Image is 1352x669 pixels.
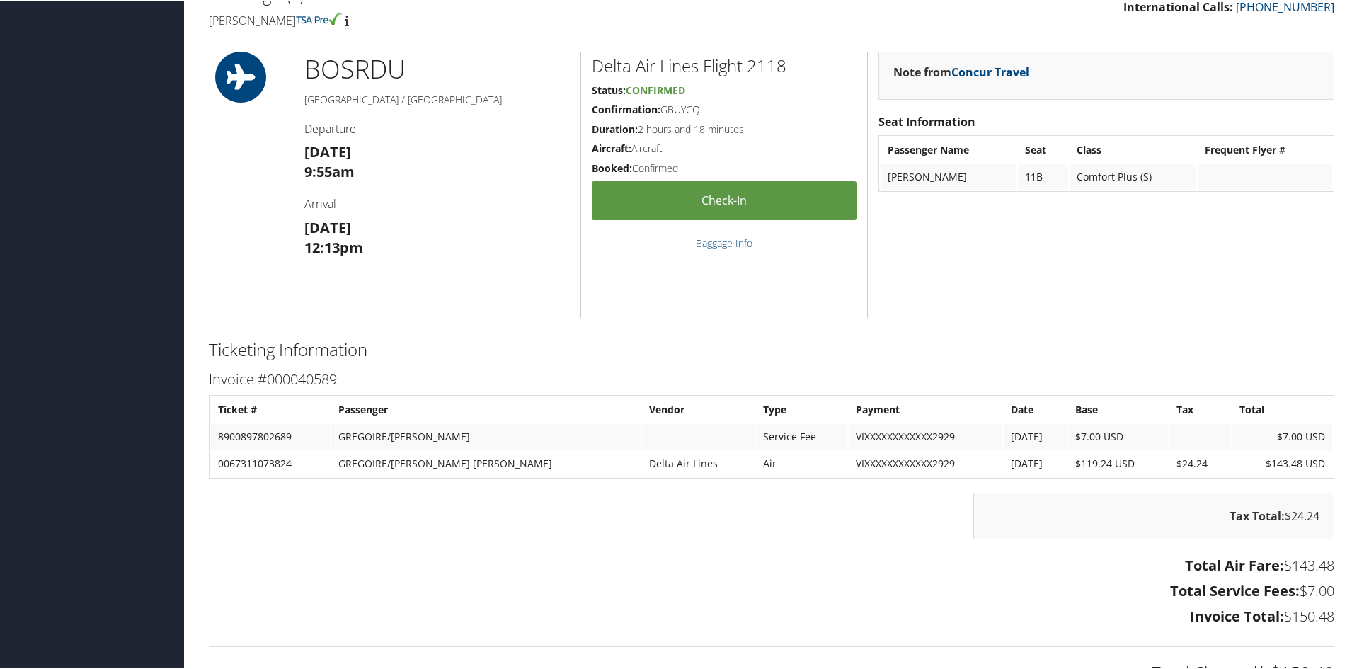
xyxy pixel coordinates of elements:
[626,82,685,96] span: Confirmed
[331,396,641,421] th: Passenger
[304,217,351,236] strong: [DATE]
[304,236,363,256] strong: 12:13pm
[304,195,570,210] h4: Arrival
[1004,450,1066,475] td: [DATE]
[878,113,975,128] strong: Seat Information
[849,396,1002,421] th: Payment
[1004,423,1066,448] td: [DATE]
[1169,450,1231,475] td: $24.24
[696,235,752,248] a: Baggage Info
[209,580,1334,600] h3: $7.00
[642,396,755,421] th: Vendor
[296,11,342,24] img: tsa-precheck.png
[951,63,1029,79] a: Concur Travel
[1068,450,1168,475] td: $119.24 USD
[1205,169,1325,182] div: --
[1232,423,1332,448] td: $7.00 USD
[209,11,761,27] h4: [PERSON_NAME]
[1068,423,1168,448] td: $7.00 USD
[331,423,641,448] td: GREGOIRE/[PERSON_NAME]
[1230,507,1285,522] strong: Tax Total:
[893,63,1029,79] strong: Note from
[1190,605,1284,624] strong: Invoice Total:
[592,121,857,135] h5: 2 hours and 18 minutes
[756,396,847,421] th: Type
[209,336,1334,360] h2: Ticketing Information
[211,450,330,475] td: 0067311073824
[1018,136,1068,161] th: Seat
[1068,396,1168,421] th: Base
[756,450,847,475] td: Air
[592,121,638,135] strong: Duration:
[209,605,1334,625] h3: $150.48
[592,82,626,96] strong: Status:
[973,491,1334,538] div: $24.24
[1004,396,1066,421] th: Date
[304,141,351,160] strong: [DATE]
[849,423,1002,448] td: VIXXXXXXXXXXXX2929
[849,450,1002,475] td: VIXXXXXXXXXXXX2929
[1018,163,1068,188] td: 11B
[592,52,857,76] h2: Delta Air Lines Flight 2118
[304,91,570,105] h5: [GEOGRAPHIC_DATA] / [GEOGRAPHIC_DATA]
[592,101,857,115] h5: GBUYCQ
[592,180,857,219] a: Check-in
[642,450,755,475] td: Delta Air Lines
[592,140,631,154] strong: Aircraft:
[211,396,330,421] th: Ticket #
[1232,450,1332,475] td: $143.48 USD
[1169,396,1231,421] th: Tax
[1070,136,1196,161] th: Class
[1070,163,1196,188] td: Comfort Plus (S)
[592,101,660,115] strong: Confirmation:
[881,136,1016,161] th: Passenger Name
[592,140,857,154] h5: Aircraft
[209,368,1334,388] h3: Invoice #000040589
[1185,554,1284,573] strong: Total Air Fare:
[592,160,632,173] strong: Booked:
[1170,580,1300,599] strong: Total Service Fees:
[1198,136,1332,161] th: Frequent Flyer #
[592,160,857,174] h5: Confirmed
[304,50,570,86] h1: BOS RDU
[209,554,1334,574] h3: $143.48
[1232,396,1332,421] th: Total
[211,423,330,448] td: 8900897802689
[304,161,355,180] strong: 9:55am
[756,423,847,448] td: Service Fee
[304,120,570,135] h4: Departure
[881,163,1016,188] td: [PERSON_NAME]
[331,450,641,475] td: GREGOIRE/[PERSON_NAME] [PERSON_NAME]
